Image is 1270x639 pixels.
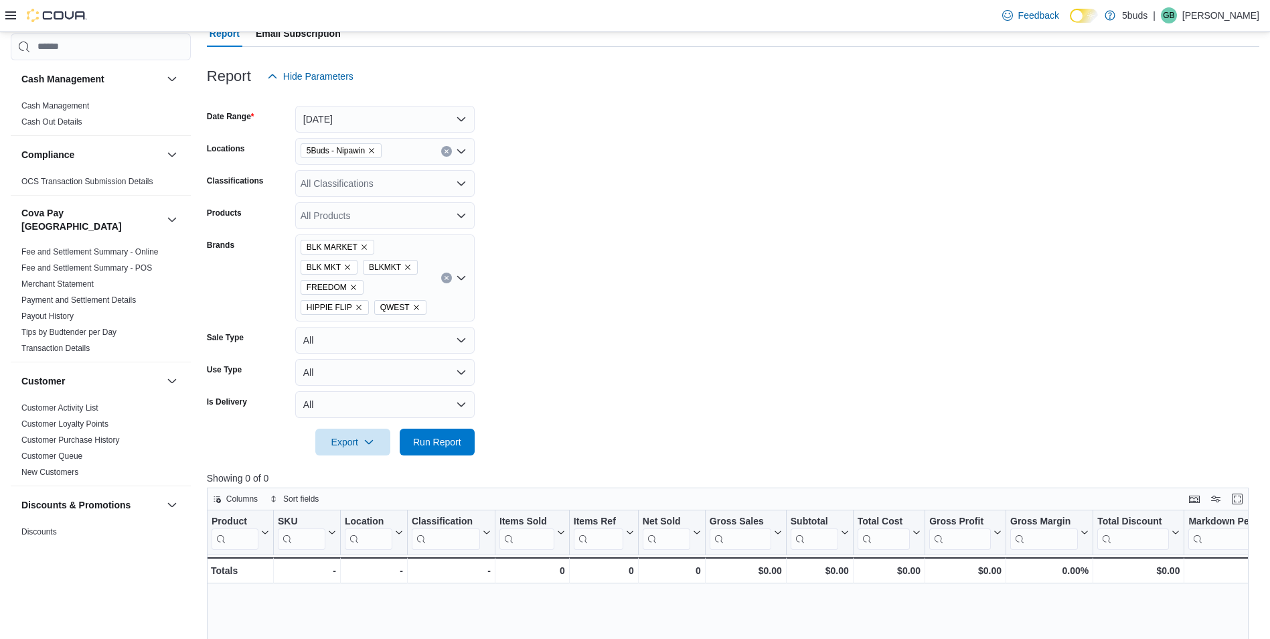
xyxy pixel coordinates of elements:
[21,374,161,388] button: Customer
[315,429,390,455] button: Export
[412,303,420,311] button: Remove QWEST from selection in this group
[21,176,153,187] span: OCS Transaction Submission Details
[1097,515,1169,528] div: Total Discount
[21,247,159,257] a: Fee and Settlement Summary - Online
[1010,515,1078,528] div: Gross Margin
[207,472,1259,485] p: Showing 0 of 0
[400,429,475,455] button: Run Report
[858,515,910,528] div: Total Cost
[301,280,364,295] span: FREEDOM
[1186,491,1202,507] button: Keyboard shortcuts
[791,515,849,549] button: Subtotal
[301,143,382,158] span: 5Buds - Nipawin
[1097,515,1169,549] div: Total Discount
[164,147,180,163] button: Compliance
[207,208,242,218] label: Products
[21,419,108,429] a: Customer Loyalty Points
[207,397,247,407] label: Is Delivery
[11,98,191,135] div: Cash Management
[1010,563,1089,579] div: 0.00%
[21,72,104,86] h3: Cash Management
[413,435,461,449] span: Run Report
[929,563,1002,579] div: $0.00
[283,70,353,83] span: Hide Parameters
[164,497,180,513] button: Discounts & Promotions
[1010,515,1089,549] button: Gross Margin
[207,364,242,375] label: Use Type
[21,101,89,111] a: Cash Management
[1070,9,1098,23] input: Dark Mode
[207,175,264,186] label: Classifications
[295,327,475,354] button: All
[349,283,358,291] button: Remove FREEDOM from selection in this group
[21,177,153,186] a: OCS Transaction Submission Details
[212,515,258,549] div: Product
[791,515,838,528] div: Subtotal
[211,563,269,579] div: Totals
[412,515,480,549] div: Classification
[11,244,191,362] div: Cova Pay [GEOGRAPHIC_DATA]
[456,210,467,221] button: Open list of options
[858,563,921,579] div: $0.00
[456,273,467,283] button: Open list of options
[295,359,475,386] button: All
[21,72,161,86] button: Cash Management
[264,491,324,507] button: Sort fields
[710,515,771,528] div: Gross Sales
[21,328,116,337] a: Tips by Budtender per Day
[643,515,690,549] div: Net Sold
[226,494,258,504] span: Columns
[21,206,161,233] button: Cova Pay [GEOGRAPHIC_DATA]
[345,515,392,528] div: Location
[499,515,554,549] div: Items Sold
[929,515,991,549] div: Gross Profit
[343,263,351,271] button: Remove BLK MKT from selection in this group
[710,515,771,549] div: Gross Sales
[278,563,336,579] div: -
[307,261,341,274] span: BLK MKT
[412,515,491,549] button: Classification
[929,515,991,528] div: Gross Profit
[456,146,467,157] button: Open list of options
[574,563,634,579] div: 0
[307,301,352,314] span: HIPPIE FLIP
[323,429,382,455] span: Export
[643,515,690,528] div: Net Sold
[283,494,319,504] span: Sort fields
[1097,515,1180,549] button: Total Discount
[21,498,131,512] h3: Discounts & Promotions
[21,311,74,321] a: Payout History
[11,400,191,486] div: Customer
[363,260,418,275] span: BLKMKT
[27,9,87,22] img: Cova
[295,391,475,418] button: All
[574,515,623,528] div: Items Ref
[21,295,136,305] a: Payment and Settlement Details
[412,515,480,528] div: Classification
[21,344,90,353] a: Transaction Details
[21,148,74,161] h3: Compliance
[858,515,921,549] button: Total Cost
[1097,563,1180,579] div: $0.00
[278,515,325,549] div: SKU URL
[21,263,152,273] a: Fee and Settlement Summary - POS
[212,515,258,528] div: Product
[643,515,701,549] button: Net Sold
[208,491,263,507] button: Columns
[1229,491,1245,507] button: Enter fullscreen
[21,526,57,537] span: Discounts
[301,300,369,315] span: HIPPIE FLIP
[21,279,94,289] a: Merchant Statement
[278,515,336,549] button: SKU
[21,435,120,445] a: Customer Purchase History
[1122,7,1147,23] p: 5buds
[1153,7,1156,23] p: |
[21,527,57,537] a: Discounts
[380,301,410,314] span: QWEST
[404,263,412,271] button: Remove BLKMKT from selection in this group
